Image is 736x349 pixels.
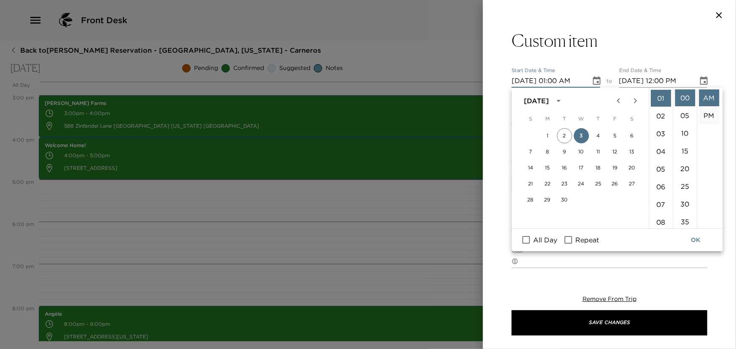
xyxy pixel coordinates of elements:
li: 2 hours [651,107,671,124]
span: Wednesday [574,110,589,127]
li: 25 minutes [675,178,695,195]
button: 21 [523,176,538,191]
button: Next month [627,92,644,109]
button: 12 [607,144,623,159]
button: 14 [523,160,538,175]
li: AM [699,89,719,106]
button: Choose date, selected date is Sep 3, 2025 [696,72,712,89]
button: 10 [574,144,589,159]
li: 12 hours [651,72,671,89]
button: 2 [557,128,572,143]
button: 25 [590,176,606,191]
button: 1 [540,128,555,143]
li: 8 hours [651,214,671,231]
button: 16 [557,160,572,175]
button: 6 [624,128,639,143]
button: Custom item [512,30,707,51]
input: MM/DD/YYYY hh:mm aa [512,74,585,88]
span: All Day [534,235,558,245]
button: 11 [590,144,606,159]
button: 24 [574,176,589,191]
li: 4 hours [651,143,671,160]
span: Thursday [590,110,606,127]
li: 15 minutes [675,142,695,159]
button: 29 [540,192,555,207]
button: 4 [590,128,606,143]
ul: Select minutes [673,88,697,228]
li: 5 hours [651,161,671,177]
button: Choose date, selected date is Sep 3, 2025 [588,72,605,89]
li: 10 minutes [675,125,695,142]
span: Repeat [576,235,599,245]
span: Tuesday [557,110,572,127]
span: Saturday [624,110,639,127]
div: [DATE] [524,96,549,106]
li: PM [699,107,719,124]
button: 17 [574,160,589,175]
li: 3 hours [651,125,671,142]
button: 26 [607,176,623,191]
button: 23 [557,176,572,191]
label: End Date & Time [619,67,661,74]
li: 20 minutes [675,160,695,177]
button: 20 [624,160,639,175]
li: 35 minutes [675,213,695,230]
button: 30 [557,192,572,207]
button: calendar view is open, switch to year view [551,94,566,108]
input: MM/DD/YYYY hh:mm aa [619,74,693,88]
button: 8 [540,144,555,159]
ul: Select hours [649,88,673,228]
button: Previous month [610,92,627,109]
li: 30 minutes [675,196,695,212]
ul: Select meridiem [697,88,721,228]
button: Save Changes [512,310,707,336]
li: 6 hours [651,178,671,195]
h3: Custom item [512,30,598,51]
button: 27 [624,176,639,191]
button: 19 [607,160,623,175]
button: OK [682,232,709,248]
button: 28 [523,192,538,207]
button: 18 [590,160,606,175]
span: to [607,78,612,88]
span: Sunday [523,110,538,127]
button: 22 [540,176,555,191]
span: Friday [607,110,623,127]
li: 0 minutes [675,89,695,106]
button: 9 [557,144,572,159]
button: Remove From Trip [582,295,636,303]
button: 7 [523,144,538,159]
button: 5 [607,128,623,143]
li: 1 hours [651,90,671,107]
label: Start Date & Time [512,67,555,74]
button: 13 [624,144,639,159]
button: 3 [574,128,589,143]
span: Monday [540,110,555,127]
li: 7 hours [651,196,671,213]
li: 5 minutes [675,107,695,124]
button: 15 [540,160,555,175]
